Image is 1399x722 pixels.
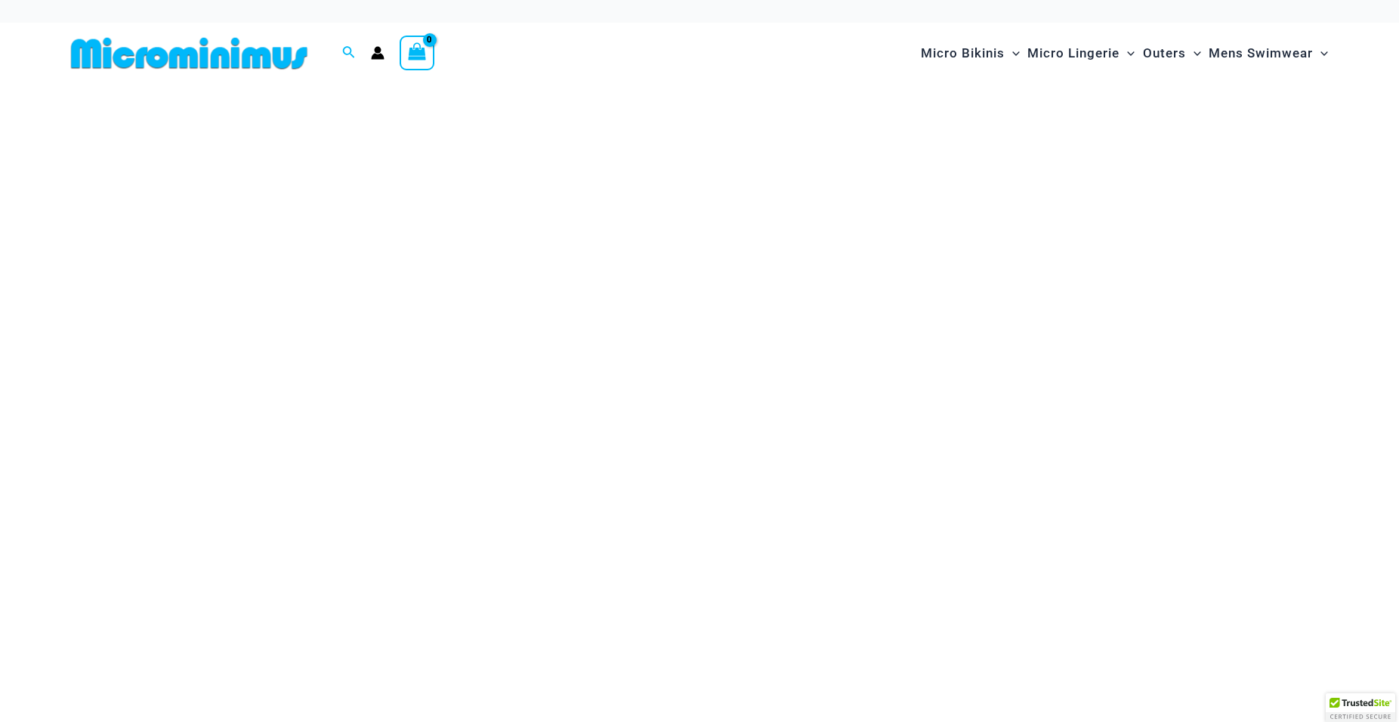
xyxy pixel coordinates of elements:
[400,36,434,70] a: View Shopping Cart, empty
[921,34,1005,73] span: Micro Bikinis
[1313,34,1328,73] span: Menu Toggle
[915,28,1334,79] nav: Site Navigation
[1205,30,1332,76] a: Mens SwimwearMenu ToggleMenu Toggle
[1027,34,1120,73] span: Micro Lingerie
[65,36,313,70] img: MM SHOP LOGO FLAT
[1139,30,1205,76] a: OutersMenu ToggleMenu Toggle
[1143,34,1186,73] span: Outers
[1186,34,1201,73] span: Menu Toggle
[1326,693,1395,722] div: TrustedSite Certified
[342,44,356,63] a: Search icon link
[1120,34,1135,73] span: Menu Toggle
[371,46,384,60] a: Account icon link
[917,30,1024,76] a: Micro BikinisMenu ToggleMenu Toggle
[1024,30,1138,76] a: Micro LingerieMenu ToggleMenu Toggle
[1209,34,1313,73] span: Mens Swimwear
[1005,34,1020,73] span: Menu Toggle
